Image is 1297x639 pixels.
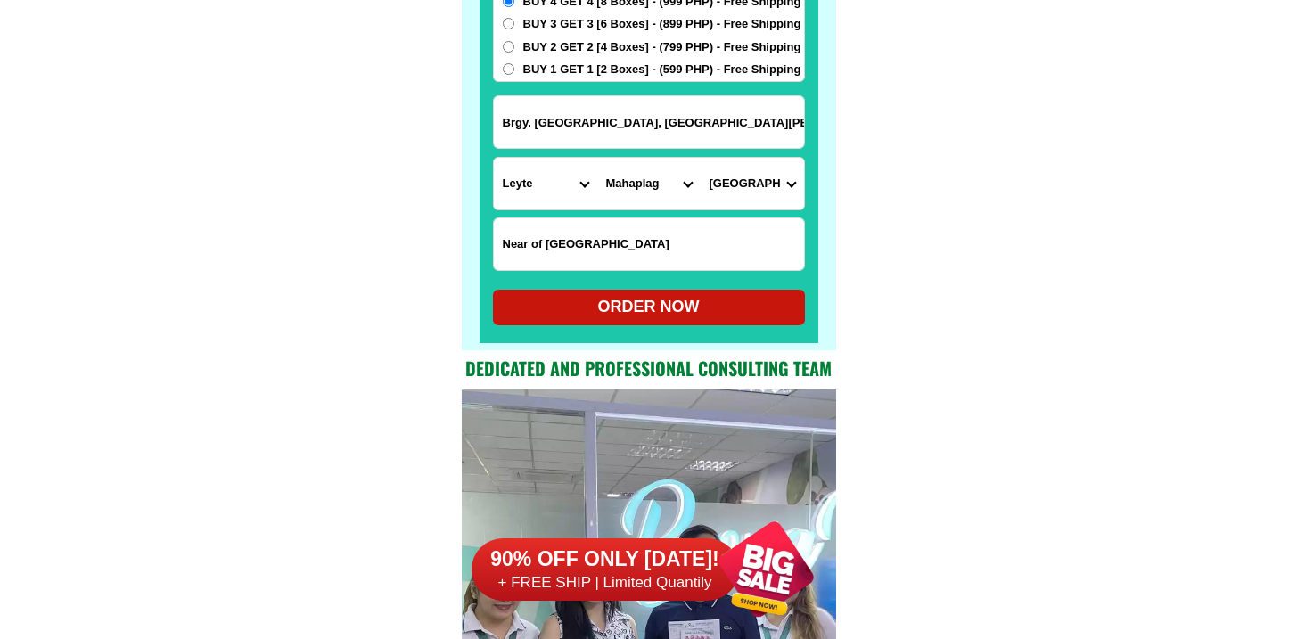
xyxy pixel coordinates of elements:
span: BUY 1 GET 1 [2 Boxes] - (599 PHP) - Free Shipping [523,61,801,78]
div: ORDER NOW [493,295,805,319]
span: BUY 2 GET 2 [4 Boxes] - (799 PHP) - Free Shipping [523,38,801,56]
h2: Dedicated and professional consulting team [462,355,836,381]
input: Input address [494,96,804,148]
h6: 90% OFF ONLY [DATE]! [472,546,739,573]
input: BUY 1 GET 1 [2 Boxes] - (599 PHP) - Free Shipping [503,63,514,75]
input: BUY 3 GET 3 [6 Boxes] - (899 PHP) - Free Shipping [503,18,514,29]
span: BUY 3 GET 3 [6 Boxes] - (899 PHP) - Free Shipping [523,15,801,33]
h6: + FREE SHIP | Limited Quantily [472,573,739,593]
select: Select commune [701,158,804,209]
select: Select district [597,158,701,209]
select: Select province [494,158,597,209]
input: Input LANDMARKOFLOCATION [494,218,804,270]
input: BUY 2 GET 2 [4 Boxes] - (799 PHP) - Free Shipping [503,41,514,53]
